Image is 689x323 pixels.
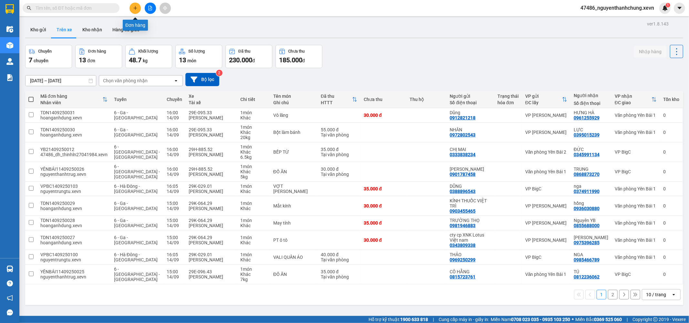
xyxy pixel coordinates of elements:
span: Miền Nam [491,316,570,323]
div: Mã đơn hàng [40,94,102,99]
div: Người nhận [574,93,608,98]
div: BẾP TỪ [273,149,314,155]
div: 0961255929 [574,115,600,120]
div: 47486_dh_thinhln27041984.xevn [40,152,108,157]
div: VP BigC [615,149,657,155]
div: 7 kg [240,277,266,282]
div: Ghi chú [273,100,314,105]
sup: 1 [666,3,670,7]
div: Khác [240,115,266,120]
th: Toggle SortBy [611,91,660,108]
span: Miền Bắc [575,316,622,323]
div: 29K-064.29 [189,218,234,223]
svg: open [173,78,179,83]
div: Khác [240,272,266,277]
sup: 2 [216,70,223,76]
button: Chuyến7chuyến [25,45,72,68]
div: 1 món [240,125,266,130]
div: 14/09 [167,257,182,262]
div: ĐỒ ĂN [273,169,314,174]
button: Số lượng13món [175,45,222,68]
div: 1 món [240,235,266,240]
div: 30.000 đ [364,113,403,118]
div: 1 món [240,252,266,257]
div: 0 [663,169,679,174]
img: warehouse-icon [6,266,13,272]
strong: 0369 525 060 [594,317,622,322]
div: YÊNBÁI11409250025 [40,269,108,274]
div: nguyentrungtu.xevn [40,257,108,262]
img: warehouse-icon [6,42,13,49]
div: Nguyên YB [574,218,608,223]
div: NGA [574,252,608,257]
div: 1 món [240,218,266,223]
div: Tuyến [114,97,160,102]
div: MINH NHẬT [574,235,608,240]
div: Đã thu [238,49,250,54]
input: Tìm tên, số ĐT hoặc mã đơn [36,5,112,12]
div: 0 [663,203,679,208]
div: Văn phòng Yên Bái 1 [615,186,657,191]
span: kg [143,58,148,63]
div: Văn phòng Yên Bái 1 [615,255,657,260]
span: question-circle [7,280,13,287]
button: Chưa thu185.000đ [276,45,322,68]
button: 2 [608,290,618,299]
button: Bộ lọc [185,73,219,86]
div: [PERSON_NAME] [189,132,234,137]
div: 0981946883 [450,223,476,228]
div: 16:00 [167,147,182,152]
div: Tại văn phòng [321,132,357,137]
div: Tại văn phòng [321,172,357,177]
div: 30.000 đ [321,167,357,172]
div: Văn phòng Yên Bái 1 [615,113,657,118]
div: Số điện thoại [450,100,491,105]
div: cty cp XNK Lotus Việt nam [450,232,491,243]
div: 29E-095.33 [189,127,234,132]
div: 35.000 đ [364,186,403,191]
div: VPBC1409250100 [40,252,108,257]
div: TDN1409250031 [40,110,108,115]
div: Khác [240,240,266,245]
span: đ [302,58,305,63]
div: 29H-885.52 [189,167,234,172]
span: 6 - [GEOGRAPHIC_DATA] - [GEOGRAPHIC_DATA] [114,164,160,179]
span: đơn [87,58,95,63]
div: Đơn hàng [88,49,106,54]
div: 0936030880 [574,206,600,211]
div: 0388896543 [450,189,476,194]
div: HƯƠNG GIANG [450,167,491,172]
button: Kho gửi [25,22,51,37]
img: solution-icon [6,74,13,81]
div: 29E-096.43 [189,269,234,274]
div: Tại văn phòng [321,274,357,279]
div: Khác [240,223,266,228]
button: Đã thu230.000đ [225,45,272,68]
div: Khác [240,130,266,135]
div: 14/09 [167,152,182,157]
div: Trạng thái [497,94,519,99]
div: TDN1409250027 [40,235,108,240]
div: 0 [663,272,679,277]
div: Văn phòng Yên Bái 2 [525,149,567,155]
div: hoanganhdung.xevn [40,223,108,228]
div: [PERSON_NAME] [189,257,234,262]
img: logo-vxr [5,4,14,14]
div: hồng [574,201,608,206]
div: Chuyến [38,49,52,54]
div: 14/09 [167,240,182,245]
div: 0812236062 [574,274,600,279]
div: [PERSON_NAME] [189,223,234,228]
div: 0912821218 [450,115,476,120]
div: Khác [240,206,266,211]
span: 6 - Ga - [GEOGRAPHIC_DATA] [114,218,158,228]
div: 6.5 kg [240,155,266,160]
div: ĐỨC [574,147,608,152]
div: TDN1409250028 [40,218,108,223]
button: Trên xe [51,22,77,37]
div: NHÂN [450,127,491,132]
div: VP BigC [525,255,567,260]
button: plus [130,3,141,14]
div: 16:00 [167,110,182,115]
div: TDN1409250030 [40,127,108,132]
